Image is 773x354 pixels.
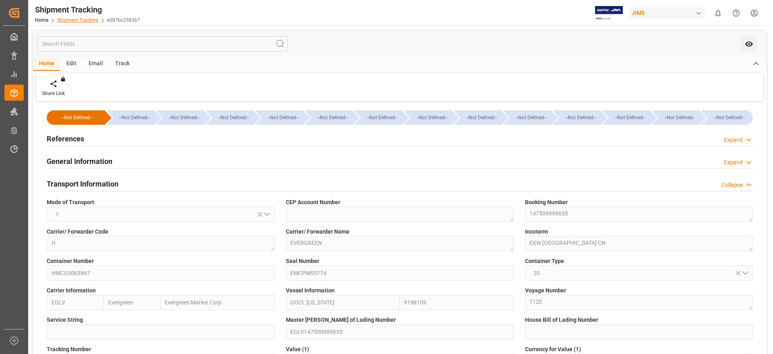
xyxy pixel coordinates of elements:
[206,110,253,125] div: --Not Defined--
[47,295,103,310] input: SCAC
[305,110,352,125] div: --Not Defined--
[354,110,402,125] div: --Not Defined--
[286,345,309,354] span: Value (1)
[109,57,136,71] div: Track
[47,228,108,236] span: Carrier/ Forwarder Code
[741,36,757,52] button: open menu
[286,316,396,324] span: Master [PERSON_NAME] of Lading Number
[400,295,514,310] input: Enter IMO
[709,4,727,22] button: show 0 new notifications
[60,57,83,71] div: Edit
[83,57,109,71] div: Email
[286,228,349,236] span: Carrier/ Forwarder Name
[404,110,451,125] div: --Not Defined--
[628,5,709,21] button: JIMS
[462,110,501,125] div: --Not Defined--
[214,110,253,125] div: --Not Defined--
[255,110,303,125] div: --Not Defined--
[724,158,743,167] div: Expand
[525,286,566,295] span: Voyage Number
[610,110,650,125] div: --Not Defined--
[503,110,551,125] div: --Not Defined--
[47,286,96,295] span: Carrier Information
[47,316,83,324] span: Service String
[454,110,501,125] div: --Not Defined--
[35,4,140,16] div: Shipment Tracking
[47,345,91,354] span: Tracking Number
[47,156,112,167] h2: General Information
[727,4,745,22] button: Help Center
[525,236,753,251] textarea: EXW [GEOGRAPHIC_DATA] CN
[709,110,749,125] div: --Not Defined--
[595,6,623,20] img: Exertis%20JAM%20-%20Email%20Logo.jpg_1722504956.jpg
[721,181,743,189] div: Collapse
[525,207,753,222] textarea: 147500999655
[47,133,84,144] h2: References
[525,257,564,265] span: Container Type
[525,345,581,354] span: Currency for Value (1)
[47,178,118,189] h2: Transport Information
[47,257,94,265] span: Container Number
[161,295,275,310] input: Fullname
[156,110,204,125] div: --Not Defined--
[286,236,514,251] textarea: EVERGREEN
[553,110,600,125] div: --Not Defined--
[701,110,753,125] div: --Not Defined--
[57,17,98,23] a: Shipment Tracking
[628,7,706,19] div: JIMS
[525,198,568,207] span: Booking Number
[115,110,154,125] div: --Not Defined--
[511,110,551,125] div: --Not Defined--
[362,110,402,125] div: --Not Defined--
[47,207,275,222] button: open menu
[286,286,335,295] span: Vessel Information
[52,210,63,219] span: 1
[47,236,275,251] textarea: H
[55,110,99,125] div: --Not Defined--
[164,110,204,125] div: --Not Defined--
[286,295,400,310] input: Enter Vessel Name
[602,110,650,125] div: --Not Defined--
[263,110,303,125] div: --Not Defined--
[652,110,699,125] div: --Not Defined--
[37,36,288,52] input: Search Fields
[660,110,699,125] div: --Not Defined--
[412,110,451,125] div: --Not Defined--
[286,257,319,265] span: Seal Number
[525,265,753,281] button: open menu
[525,228,548,236] span: Incoterm
[47,110,105,125] div: --Not Defined--
[724,136,743,144] div: Expand
[107,110,154,125] div: --Not Defined--
[47,198,94,207] span: Mode of Transport
[33,57,60,71] div: Home
[561,110,600,125] div: --Not Defined--
[286,198,340,207] span: CEP Account Number
[103,295,160,310] input: Shortname
[525,316,598,324] span: House Bill of Lading Number
[35,17,48,23] a: Home
[313,110,352,125] div: --Not Defined--
[529,269,544,277] span: 20
[525,295,753,310] textarea: 112E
